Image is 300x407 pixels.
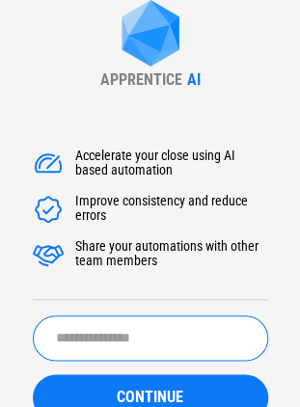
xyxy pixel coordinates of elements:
[33,149,64,179] img: Accelerate
[33,239,64,270] img: Accelerate
[75,194,268,225] div: Improve consistency and reduce errors
[187,70,201,89] div: AI
[75,239,268,270] div: Share your automations with other team members
[75,149,268,179] div: Accelerate your close using AI based automation
[100,70,182,89] div: APPRENTICE
[33,194,64,225] img: Accelerate
[117,390,183,405] span: CONTINUE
